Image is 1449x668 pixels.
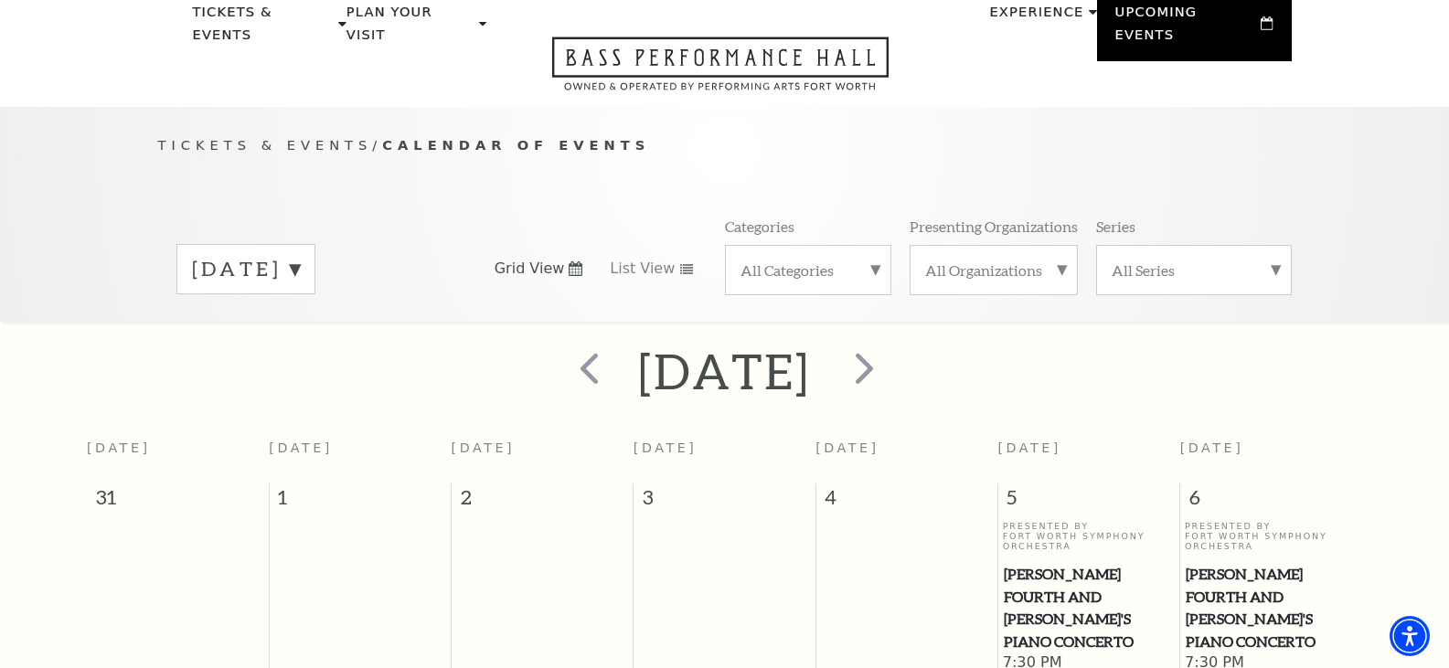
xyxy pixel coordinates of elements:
div: Accessibility Menu [1390,616,1430,656]
label: All Organizations [925,260,1062,280]
span: 6 [1180,483,1362,520]
span: [DATE] [634,440,698,455]
p: Tickets & Events [193,1,335,57]
p: Presenting Organizations [910,217,1078,236]
span: [DATE] [1180,440,1244,455]
span: List View [610,259,675,279]
span: 5 [998,483,1179,520]
h2: [DATE] [638,342,811,400]
span: [DATE] [269,440,333,455]
p: / [158,134,1292,157]
p: Plan Your Visit [346,1,474,57]
span: 1 [270,483,451,520]
span: 3 [634,483,815,520]
span: [PERSON_NAME] Fourth and [PERSON_NAME]'s Piano Concerto [1004,563,1175,653]
span: 4 [816,483,997,520]
span: [DATE] [87,440,151,455]
span: 31 [87,483,269,520]
span: [DATE] [452,440,516,455]
label: All Categories [740,260,876,280]
span: Calendar of Events [382,137,650,153]
label: [DATE] [192,255,300,283]
span: [PERSON_NAME] Fourth and [PERSON_NAME]'s Piano Concerto [1186,563,1357,653]
span: Grid View [495,259,565,279]
p: Series [1096,217,1135,236]
label: All Series [1112,260,1276,280]
span: Tickets & Events [158,137,373,153]
a: Brahms Fourth and Grieg's Piano Concerto [1003,563,1176,653]
a: Open this option [486,37,954,107]
span: [DATE] [815,440,879,455]
p: Presented By Fort Worth Symphony Orchestra [1003,521,1176,552]
a: Brahms Fourth and Grieg's Piano Concerto [1185,563,1358,653]
p: Upcoming Events [1115,1,1257,57]
span: 2 [452,483,633,520]
span: [DATE] [997,440,1061,455]
p: Presented By Fort Worth Symphony Orchestra [1185,521,1358,552]
p: Categories [725,217,794,236]
p: Experience [989,1,1083,34]
button: prev [554,339,621,404]
button: next [828,339,895,404]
